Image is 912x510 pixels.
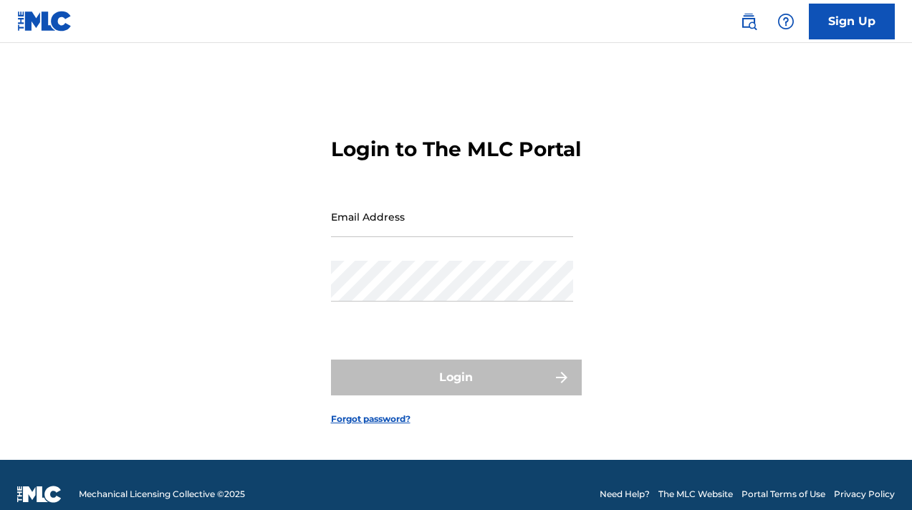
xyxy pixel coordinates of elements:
a: Privacy Policy [834,488,895,501]
span: Mechanical Licensing Collective © 2025 [79,488,245,501]
a: Portal Terms of Use [741,488,825,501]
img: help [777,13,795,30]
a: The MLC Website [658,488,733,501]
img: search [740,13,757,30]
a: Sign Up [809,4,895,39]
a: Public Search [734,7,763,36]
a: Need Help? [600,488,650,501]
a: Forgot password? [331,413,411,425]
div: Help [772,7,800,36]
img: logo [17,486,62,503]
img: MLC Logo [17,11,72,32]
h3: Login to The MLC Portal [331,137,581,162]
